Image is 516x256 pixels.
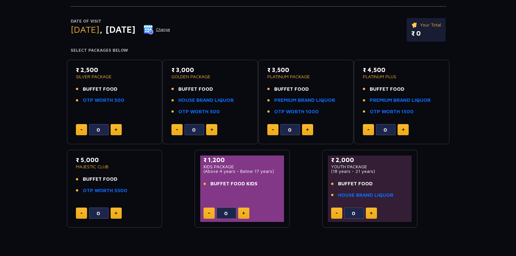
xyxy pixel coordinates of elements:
a: OTP WORTH 500 [83,97,124,104]
a: OTP WORTH 1000 [274,108,319,116]
p: YOUTH PACKAGE [331,164,409,169]
a: HOUSE BRAND LIQUOR [338,192,393,199]
p: KIDS PACKAGE [204,164,281,169]
a: OTP WORTH 5500 [83,187,127,194]
img: minus [80,129,82,130]
p: GOLDEN PACKAGE [171,74,249,79]
span: BUFFET FOOD [83,85,117,93]
img: plus [115,211,117,215]
a: PREMIUM BRAND LIQUOR [274,97,335,104]
span: BUFFET FOOD [338,180,373,188]
img: plus [370,211,373,215]
span: BUFFET FOOD KIDS [210,180,258,188]
img: ticket [411,21,418,28]
p: ₹ 3,500 [267,65,345,74]
span: BUFFET FOOD [178,85,213,93]
img: minus [176,129,178,130]
p: (18 years - 21 years) [331,169,409,174]
span: , [DATE] [99,24,135,35]
p: SILVER PACKAGE [76,74,153,79]
a: PREMIUM BRAND LIQUOR [370,97,431,104]
img: plus [242,211,245,215]
p: ₹ 2,500 [76,65,153,74]
img: plus [115,128,117,131]
p: ₹ 5,000 [76,155,153,164]
p: (Above 4 years - Below 17 years) [204,169,281,174]
img: minus [367,129,369,130]
p: ₹ 1,200 [204,155,281,164]
img: plus [210,128,213,131]
img: plus [306,128,309,131]
a: HOUSE BRAND LIQUOR [178,97,234,104]
p: MAJESTIC CLUB [76,164,153,169]
span: [DATE] [71,24,99,35]
h4: Select Packages Below [71,48,446,53]
a: OTP WORTH 500 [178,108,220,116]
img: minus [272,129,274,130]
p: Date of Visit [71,18,170,25]
p: ₹ 3,000 [171,65,249,74]
p: PLATINUM PACKAGE [267,74,345,79]
span: BUFFET FOOD [274,85,309,93]
p: Your Total [411,21,441,28]
img: plus [402,128,405,131]
p: ₹ 0 [411,28,441,38]
p: ₹ 4,500 [363,65,440,74]
span: BUFFET FOOD [370,85,404,93]
span: BUFFET FOOD [83,175,117,183]
a: OTP WORTH 1500 [370,108,414,116]
img: minus [80,213,82,214]
p: PLATINUM PLUS [363,74,440,79]
p: ₹ 2,000 [331,155,409,164]
img: minus [336,213,338,214]
button: Change [143,24,170,35]
img: minus [208,213,210,214]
